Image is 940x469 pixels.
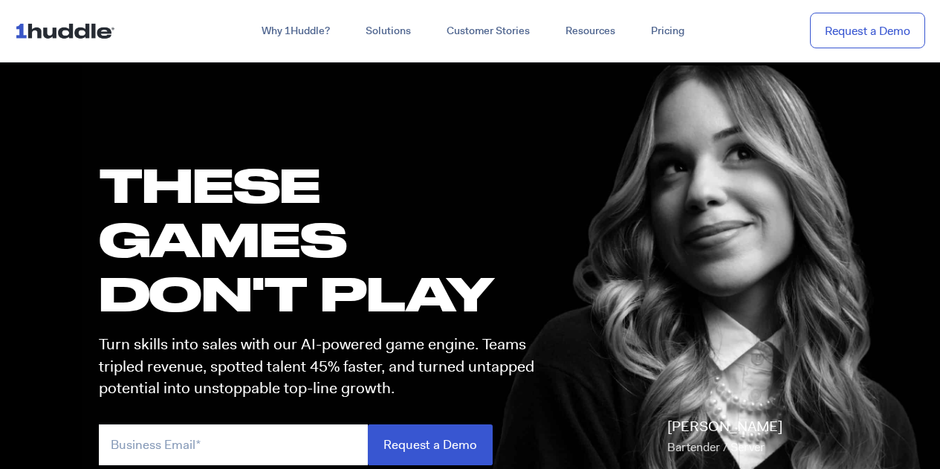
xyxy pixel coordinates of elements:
[548,18,633,45] a: Resources
[244,18,348,45] a: Why 1Huddle?
[368,424,493,465] input: Request a Demo
[15,16,121,45] img: ...
[99,424,368,465] input: Business Email*
[633,18,702,45] a: Pricing
[667,439,765,455] span: Bartender / Server
[810,13,925,49] a: Request a Demo
[429,18,548,45] a: Customer Stories
[348,18,429,45] a: Solutions
[99,158,548,321] h1: these GAMES DON'T PLAY
[99,334,548,399] p: Turn skills into sales with our AI-powered game engine. Teams tripled revenue, spotted talent 45%...
[667,416,782,458] p: [PERSON_NAME]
